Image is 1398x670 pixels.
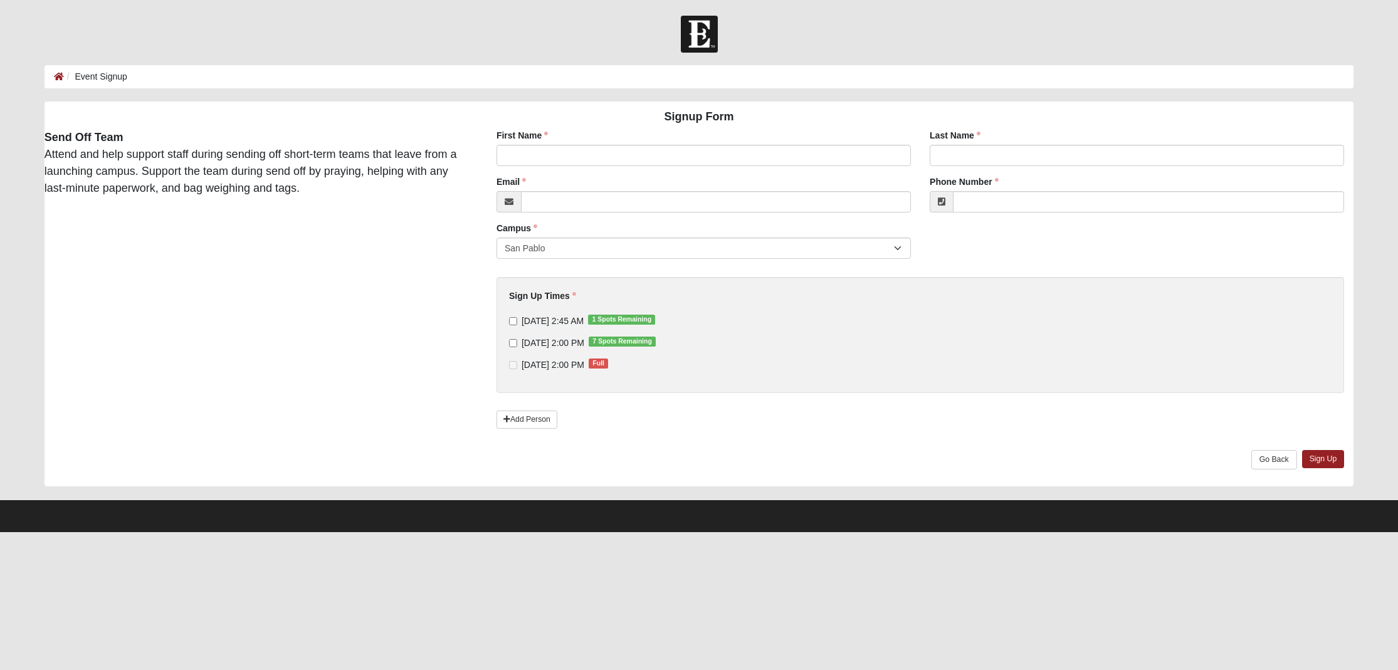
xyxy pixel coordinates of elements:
label: Last Name [930,129,980,142]
h4: Signup Form [45,110,1354,124]
span: 1 Spots Remaining [588,315,655,325]
label: Phone Number [930,175,999,188]
span: [DATE] 2:00 PM [522,360,584,370]
a: Go Back [1251,450,1297,469]
span: [DATE] 2:45 AM [522,316,584,326]
span: [DATE] 2:00 PM [522,338,584,348]
label: Sign Up Times [509,290,576,302]
a: Add Person [497,411,557,429]
img: Church of Eleven22 Logo [681,16,718,53]
div: Attend and help support staff during sending off short-term teams that leave from a launching cam... [35,129,478,197]
input: [DATE] 2:00 PMFull [509,361,517,369]
label: Email [497,175,526,188]
input: [DATE] 2:45 AM1 Spots Remaining [509,317,517,325]
span: 7 Spots Remaining [589,337,656,347]
li: Event Signup [64,70,127,83]
a: Sign Up [1302,450,1345,468]
label: First Name [497,129,548,142]
span: Full [589,359,608,369]
input: [DATE] 2:00 PM7 Spots Remaining [509,339,517,347]
strong: Send Off Team [45,131,124,144]
label: Campus [497,222,537,234]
